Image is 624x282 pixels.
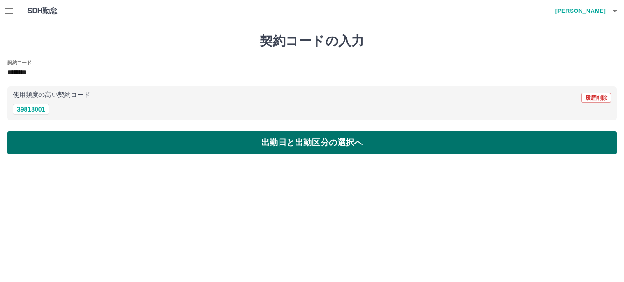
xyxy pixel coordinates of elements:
button: 履歴削除 [581,93,611,103]
button: 39818001 [13,104,49,115]
button: 出勤日と出勤区分の選択へ [7,131,617,154]
h2: 契約コード [7,59,32,66]
p: 使用頻度の高い契約コード [13,92,90,98]
h1: 契約コードの入力 [7,33,617,49]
